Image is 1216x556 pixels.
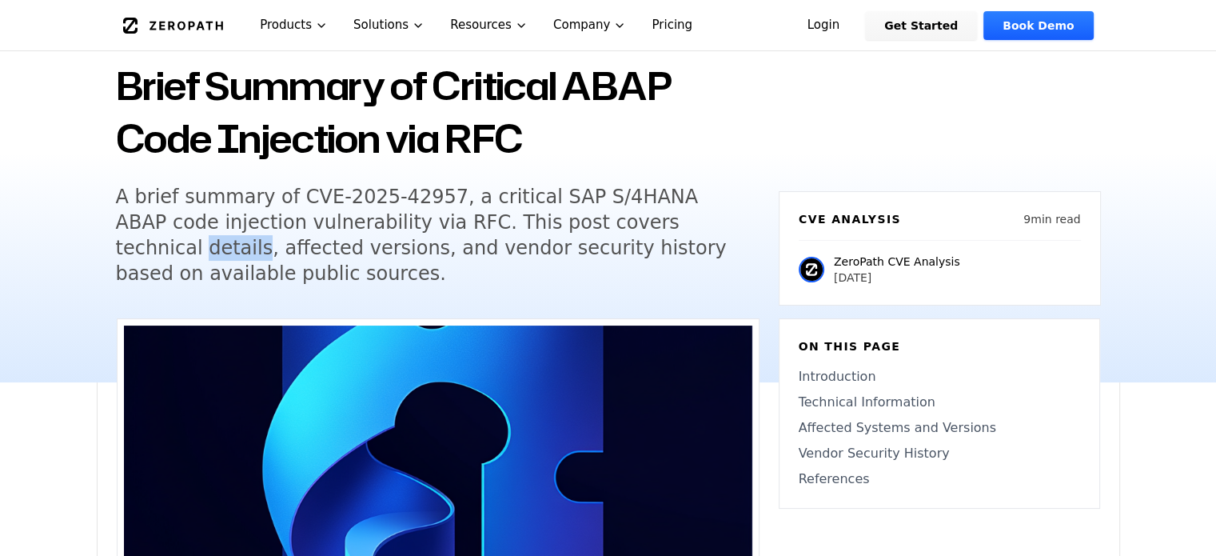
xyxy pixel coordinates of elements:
h5: A brief summary of CVE-2025-42957, a critical SAP S/4HANA ABAP code injection vulnerability via R... [116,184,730,286]
a: References [799,470,1080,489]
a: Vendor Security History [799,444,1080,463]
a: Introduction [799,367,1080,386]
a: Login [788,11,859,40]
h1: SAP S/4HANA CVE-2025-42957: Brief Summary of Critical ABAP Code Injection via RFC [116,6,760,165]
h6: On this page [799,338,1080,354]
p: ZeroPath CVE Analysis [834,254,960,270]
a: Technical Information [799,393,1080,412]
p: [DATE] [834,270,960,286]
img: ZeroPath CVE Analysis [799,257,824,282]
a: Get Started [865,11,977,40]
p: 9 min read [1023,211,1080,227]
a: Affected Systems and Versions [799,418,1080,438]
a: Book Demo [983,11,1093,40]
h6: CVE Analysis [799,211,901,227]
